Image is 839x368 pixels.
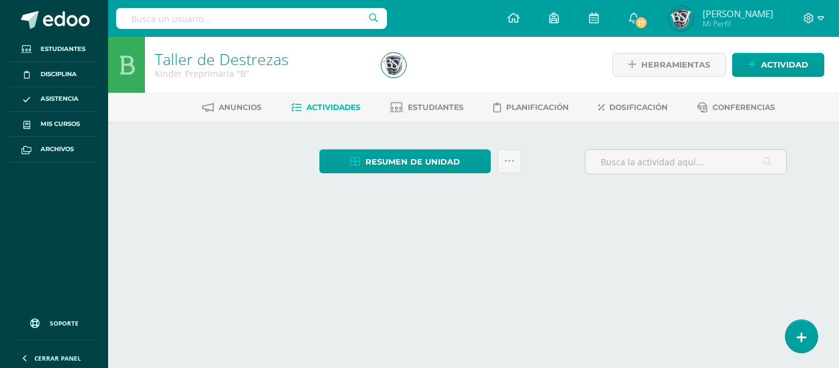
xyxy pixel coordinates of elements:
a: Actividad [732,53,824,77]
a: Actividades [291,98,361,117]
span: Estudiantes [408,103,464,112]
span: Soporte [50,319,79,327]
a: Conferencias [697,98,775,117]
span: Actividades [306,103,361,112]
a: Archivos [10,137,98,162]
a: Anuncios [202,98,262,117]
a: Resumen de unidad [319,149,491,173]
span: Actividad [761,53,808,76]
span: Anuncios [219,103,262,112]
span: Conferencias [712,103,775,112]
span: Archivos [41,144,74,154]
a: Soporte [15,307,93,337]
a: Taller de Destrezas [155,49,289,69]
span: Resumen de unidad [365,151,460,173]
a: Estudiantes [10,37,98,62]
span: Mis cursos [41,119,80,129]
a: Asistencia [10,87,98,112]
h1: Taller de Destrezas [155,50,367,68]
img: 3fd003597c13ba8f79d60c6ace793a6e.png [669,6,693,31]
a: Dosificación [598,98,668,117]
a: Mis cursos [10,112,98,137]
a: Estudiantes [390,98,464,117]
span: Herramientas [641,53,710,76]
span: Disciplina [41,69,77,79]
a: Disciplina [10,62,98,87]
span: Mi Perfil [703,18,773,29]
span: Dosificación [609,103,668,112]
span: [PERSON_NAME] [703,7,773,20]
span: Cerrar panel [34,354,81,362]
input: Busca la actividad aquí... [585,150,786,174]
div: Kinder Preprimaria 'B' [155,68,367,79]
input: Busca un usuario... [116,8,386,29]
span: Planificación [506,103,569,112]
span: 17 [634,16,647,29]
a: Planificación [493,98,569,117]
img: 3fd003597c13ba8f79d60c6ace793a6e.png [381,53,406,77]
span: Asistencia [41,94,79,104]
a: Herramientas [612,53,726,77]
span: Estudiantes [41,44,85,54]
